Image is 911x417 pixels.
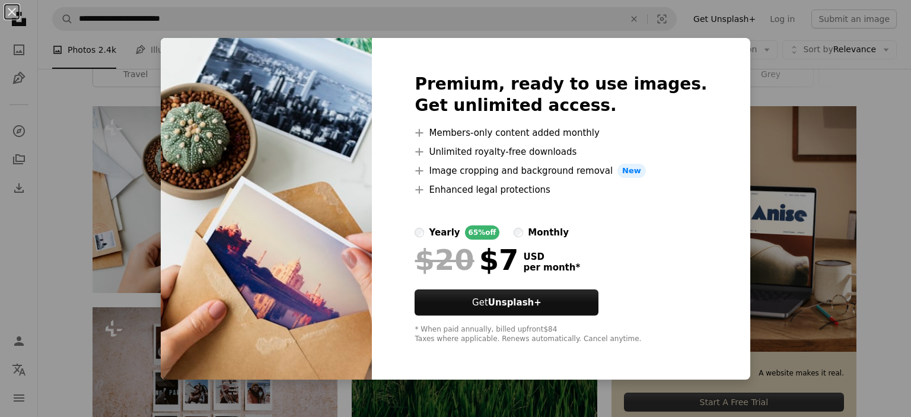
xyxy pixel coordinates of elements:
span: $20 [415,244,474,275]
li: Unlimited royalty-free downloads [415,145,707,159]
h2: Premium, ready to use images. Get unlimited access. [415,74,707,116]
div: yearly [429,225,460,240]
div: * When paid annually, billed upfront $84 Taxes where applicable. Renews automatically. Cancel any... [415,325,707,344]
img: premium_photo-1723485649614-5a973f780737 [161,38,372,380]
span: per month * [523,262,580,273]
li: Image cropping and background removal [415,164,707,178]
div: $7 [415,244,518,275]
span: New [617,164,646,178]
li: Members-only content added monthly [415,126,707,140]
li: Enhanced legal protections [415,183,707,197]
div: monthly [528,225,569,240]
strong: Unsplash+ [488,297,541,308]
span: USD [523,252,580,262]
input: monthly [514,228,523,237]
input: yearly65%off [415,228,424,237]
button: GetUnsplash+ [415,289,598,316]
div: 65% off [465,225,500,240]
